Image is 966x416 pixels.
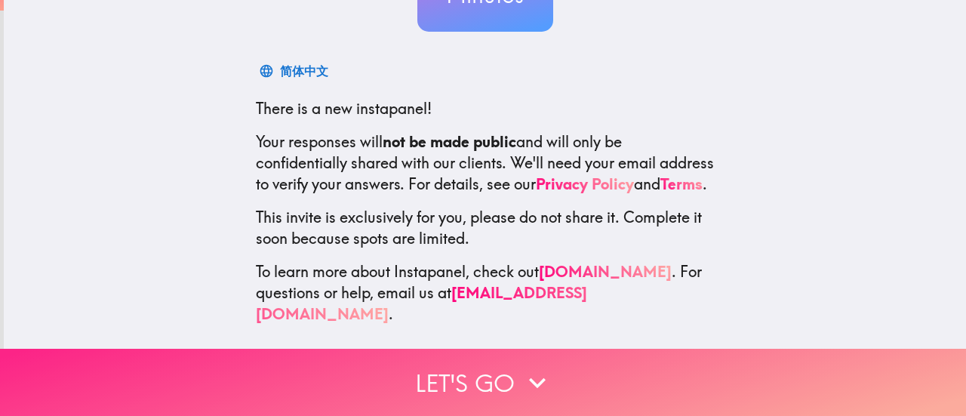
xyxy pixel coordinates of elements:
a: [DOMAIN_NAME] [539,262,672,281]
div: 简体中文 [280,60,328,82]
a: Terms [660,174,703,193]
a: Privacy Policy [536,174,634,193]
a: [EMAIL_ADDRESS][DOMAIN_NAME] [256,283,587,323]
p: To learn more about Instapanel, check out . For questions or help, email us at . [256,261,715,325]
p: Your responses will and will only be confidentially shared with our clients. We'll need your emai... [256,131,715,195]
button: 简体中文 [256,56,334,86]
span: There is a new instapanel! [256,99,432,118]
b: not be made public [383,132,516,151]
p: This invite is exclusively for you, please do not share it. Complete it soon because spots are li... [256,207,715,249]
